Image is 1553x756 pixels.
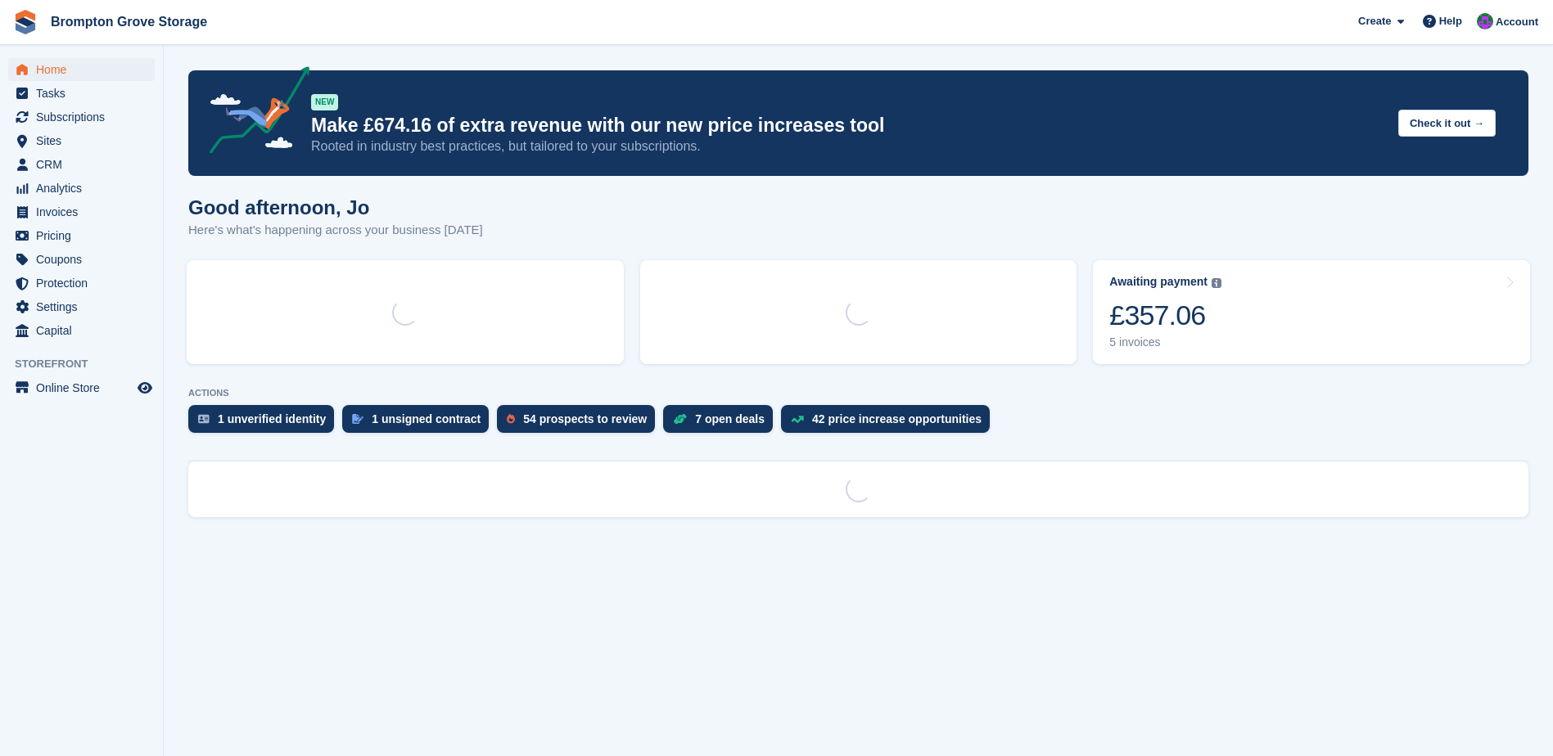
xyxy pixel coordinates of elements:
[8,319,155,342] a: menu
[8,106,155,128] a: menu
[523,412,647,425] div: 54 prospects to review
[1109,299,1221,332] div: £357.06
[196,66,310,160] img: price-adjustments-announcement-icon-8257ccfd72463d97f412b2fc003d46551f7dbcb40ab6d574587a9cd5c0d94...
[36,82,134,105] span: Tasks
[1398,110,1496,137] button: Check it out →
[8,129,155,152] a: menu
[13,10,38,34] img: stora-icon-8386f47178a22dfd0bd8f6a31ec36ba5ce8667c1dd55bd0f319d3a0aa187defe.svg
[352,414,363,424] img: contract_signature_icon-13c848040528278c33f63329250d36e43548de30e8caae1d1a13099fd9432cc5.svg
[8,272,155,295] a: menu
[1212,278,1221,288] img: icon-info-grey-7440780725fd019a000dd9b08b2336e03edf1995a4989e88bcd33f0948082b44.svg
[1093,260,1530,364] a: Awaiting payment £357.06 5 invoices
[135,378,155,398] a: Preview store
[8,58,155,81] a: menu
[791,416,804,423] img: price_increase_opportunities-93ffe204e8149a01c8c9dc8f82e8f89637d9d84a8eef4429ea346261dce0b2c0.svg
[673,413,687,425] img: deal-1b604bf984904fb50ccaf53a9ad4b4a5d6e5aea283cecdc64d6e3604feb123c2.svg
[8,376,155,399] a: menu
[8,153,155,176] a: menu
[36,106,134,128] span: Subscriptions
[44,8,214,35] a: Brompton Grove Storage
[36,129,134,152] span: Sites
[342,405,497,441] a: 1 unsigned contract
[507,414,515,424] img: prospect-51fa495bee0391a8d652442698ab0144808aea92771e9ea1ae160a38d050c398.svg
[198,414,210,424] img: verify_identity-adf6edd0f0f0b5bbfe63781bf79b02c33cf7c696d77639b501bdc392416b5a36.svg
[8,248,155,271] a: menu
[36,319,134,342] span: Capital
[188,221,483,240] p: Here's what's happening across your business [DATE]
[218,412,326,425] div: 1 unverified identity
[36,200,134,223] span: Invoices
[36,224,134,247] span: Pricing
[36,153,134,176] span: CRM
[812,412,982,425] div: 42 price increase opportunities
[311,94,338,110] div: NEW
[695,412,765,425] div: 7 open deals
[8,200,155,223] a: menu
[188,405,342,441] a: 1 unverified identity
[188,196,483,218] h1: Good afternoon, Jo
[781,405,998,441] a: 42 price increase opportunities
[8,295,155,318] a: menu
[1109,275,1208,289] div: Awaiting payment
[8,177,155,200] a: menu
[1358,13,1391,29] span: Create
[188,388,1528,398] p: ACTIONS
[1439,13,1462,29] span: Help
[8,224,155,247] a: menu
[36,248,134,271] span: Coupons
[36,177,134,200] span: Analytics
[15,356,163,372] span: Storefront
[311,137,1385,155] p: Rooted in industry best practices, but tailored to your subscriptions.
[311,114,1385,137] p: Make £674.16 of extra revenue with our new price increases tool
[36,295,134,318] span: Settings
[36,58,134,81] span: Home
[1477,13,1493,29] img: Jo Brock
[1496,14,1538,30] span: Account
[36,376,134,399] span: Online Store
[36,272,134,295] span: Protection
[372,412,481,425] div: 1 unsigned contract
[663,405,781,441] a: 7 open deals
[1109,335,1221,349] div: 5 invoices
[8,82,155,105] a: menu
[497,405,663,441] a: 54 prospects to review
